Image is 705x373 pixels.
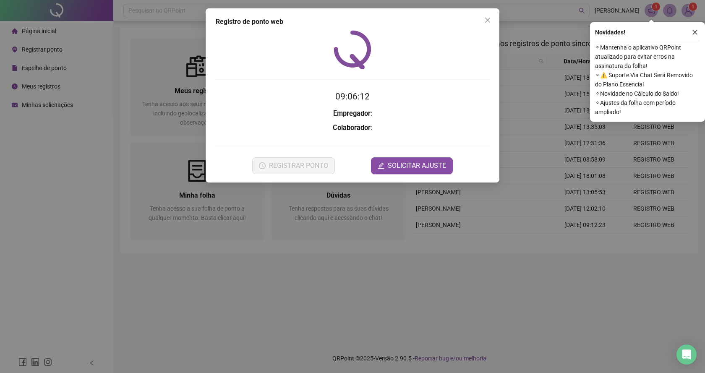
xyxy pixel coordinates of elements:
span: close [692,29,698,35]
button: editSOLICITAR AJUSTE [371,157,453,174]
span: ⚬ Mantenha o aplicativo QRPoint atualizado para evitar erros na assinatura da folha! [595,43,700,70]
time: 09:06:12 [335,91,370,102]
button: Close [481,13,494,27]
div: Open Intercom Messenger [676,344,697,365]
button: REGISTRAR PONTO [252,157,335,174]
span: ⚬ Novidade no Cálculo do Saldo! [595,89,700,98]
h3: : [216,123,489,133]
span: ⚬ ⚠️ Suporte Via Chat Será Removido do Plano Essencial [595,70,700,89]
span: ⚬ Ajustes da folha com período ampliado! [595,98,700,117]
span: SOLICITAR AJUSTE [388,161,446,171]
div: Registro de ponto web [216,17,489,27]
span: edit [378,162,384,169]
h3: : [216,108,489,119]
strong: Empregador [333,110,371,117]
img: QRPoint [334,30,371,69]
span: close [484,17,491,23]
strong: Colaborador [333,124,371,132]
span: Novidades ! [595,28,625,37]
